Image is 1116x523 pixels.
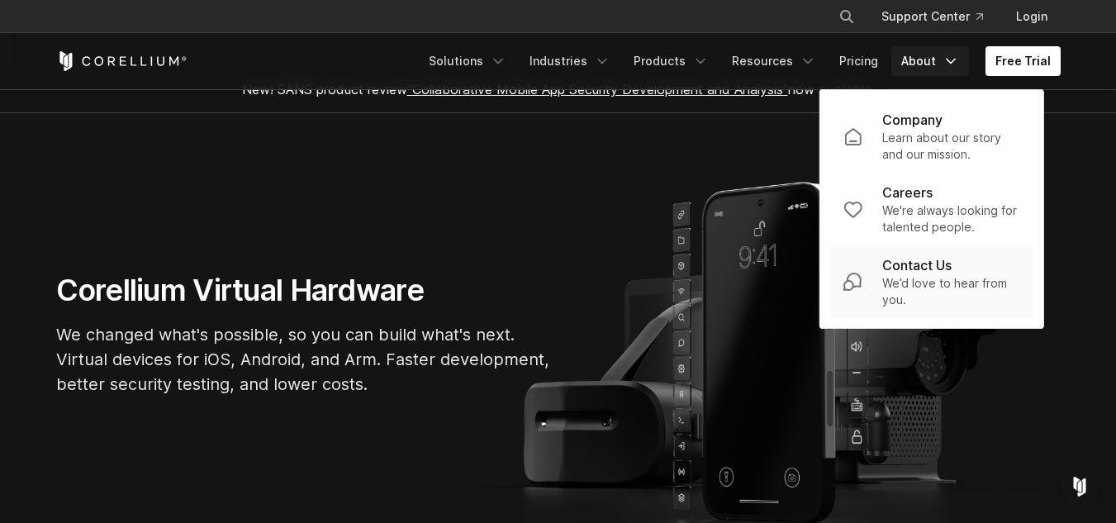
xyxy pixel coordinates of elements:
a: Solutions [419,46,516,76]
p: Company [882,110,943,130]
a: Login [1003,2,1061,31]
a: Contact Us We’d love to hear from you. [829,245,1033,318]
a: Company Learn about our story and our mission. [829,100,1033,173]
a: Free Trial [985,46,1061,76]
a: Industries [520,46,620,76]
div: Open Intercom Messenger [1060,467,1099,506]
p: Careers [882,183,933,202]
button: Search [832,2,862,31]
a: Resources [722,46,826,76]
a: Support Center [868,2,996,31]
p: Contact Us [882,255,952,275]
p: We’d love to hear from you. [882,275,1020,308]
div: Navigation Menu [419,46,1061,76]
p: Learn about our story and our mission. [882,130,1020,163]
a: Careers We're always looking for talented people. [829,173,1033,245]
h1: Corellium Virtual Hardware [56,272,552,309]
a: Corellium Home [56,51,188,71]
a: Pricing [829,46,888,76]
a: Products [624,46,719,76]
a: About [891,46,969,76]
p: We're always looking for talented people. [882,202,1020,235]
div: Navigation Menu [819,2,1061,31]
p: We changed what's possible, so you can build what's next. Virtual devices for iOS, Android, and A... [56,322,552,397]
